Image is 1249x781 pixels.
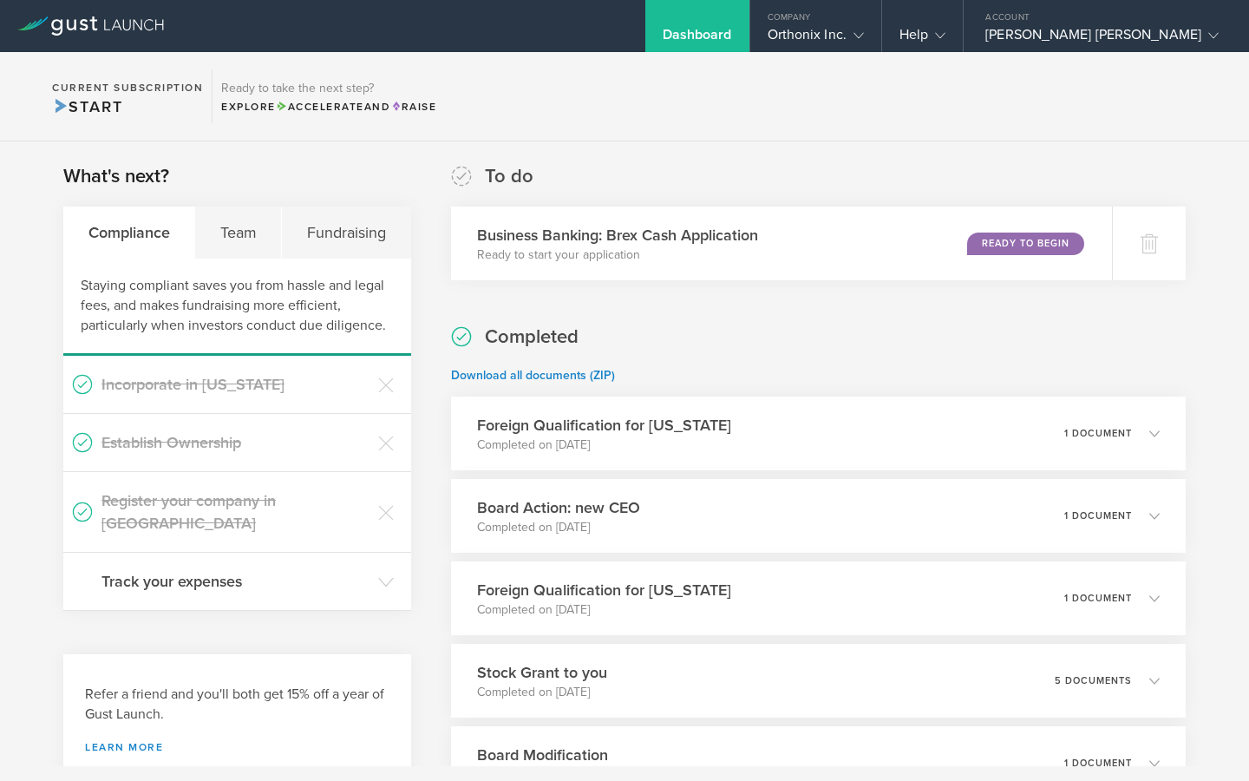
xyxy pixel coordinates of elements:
[276,101,364,113] span: Accelerate
[451,207,1112,280] div: Business Banking: Brex Cash ApplicationReady to start your applicationReady to Begin
[85,742,389,752] a: Learn more
[477,579,731,601] h3: Foreign Qualification for [US_STATE]
[477,414,731,436] h3: Foreign Qualification for [US_STATE]
[63,207,195,259] div: Compliance
[451,368,615,383] a: Download all documents (ZIP)
[276,101,391,113] span: and
[768,26,864,52] div: Orthonix Inc.
[101,489,369,535] h3: Register your company in [GEOGRAPHIC_DATA]
[477,224,758,246] h3: Business Banking: Brex Cash Application
[477,246,758,264] p: Ready to start your application
[1064,511,1132,521] p: 1 document
[1064,758,1132,768] p: 1 document
[63,164,169,189] h2: What's next?
[221,99,436,115] div: Explore
[52,82,203,93] h2: Current Subscription
[195,207,282,259] div: Team
[101,431,369,454] h3: Establish Ownership
[985,26,1219,52] div: [PERSON_NAME] [PERSON_NAME]
[477,661,607,684] h3: Stock Grant to you
[485,325,579,350] h2: Completed
[899,26,945,52] div: Help
[1064,429,1132,438] p: 1 document
[1064,594,1132,603] p: 1 document
[101,373,369,396] h3: Incorporate in [US_STATE]
[663,26,732,52] div: Dashboard
[477,744,608,766] h3: Board Modification
[63,259,411,356] div: Staying compliant saves you from hassle and legal fees, and makes fundraising more efficient, par...
[477,519,640,536] p: Completed on [DATE]
[85,685,389,725] h3: Refer a friend and you'll both get 15% off a year of Gust Launch.
[52,97,122,116] span: Start
[101,570,369,593] h3: Track your expenses
[282,207,410,259] div: Fundraising
[390,101,436,113] span: Raise
[221,82,436,95] h3: Ready to take the next step?
[477,684,607,701] p: Completed on [DATE]
[477,496,640,519] h3: Board Action: new CEO
[212,69,445,123] div: Ready to take the next step?ExploreAccelerateandRaise
[485,164,533,189] h2: To do
[967,233,1084,255] div: Ready to Begin
[1055,676,1132,686] p: 5 documents
[477,601,731,619] p: Completed on [DATE]
[477,436,731,454] p: Completed on [DATE]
